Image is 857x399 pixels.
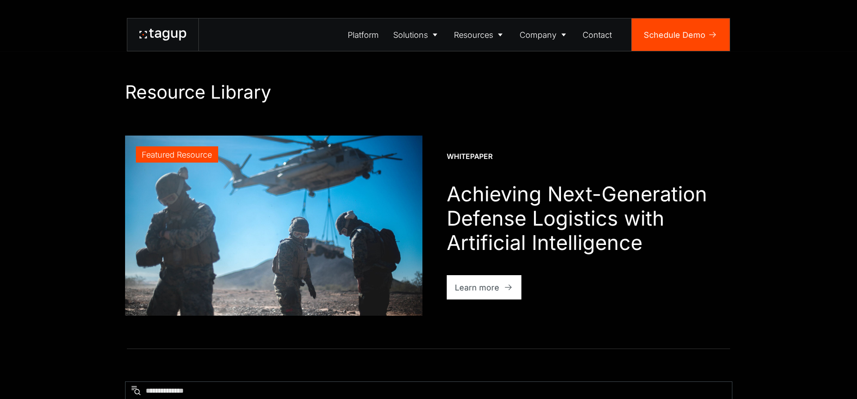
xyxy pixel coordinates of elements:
[576,18,619,51] a: Contact
[447,18,513,51] a: Resources
[454,29,493,41] div: Resources
[632,18,730,51] a: Schedule Demo
[447,182,732,255] h1: Achieving Next-Generation Defense Logistics with Artificial Intelligence
[447,275,522,299] a: Learn more
[644,29,705,41] div: Schedule Demo
[348,29,379,41] div: Platform
[386,18,447,51] a: Solutions
[142,149,212,161] div: Featured Resource
[341,18,386,51] a: Platform
[125,136,422,316] a: Featured Resource
[583,29,612,41] div: Contact
[125,81,732,103] h1: Resource Library
[512,18,576,51] a: Company
[393,29,428,41] div: Solutions
[455,281,499,294] div: Learn more
[447,152,493,162] div: Whitepaper
[520,29,556,41] div: Company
